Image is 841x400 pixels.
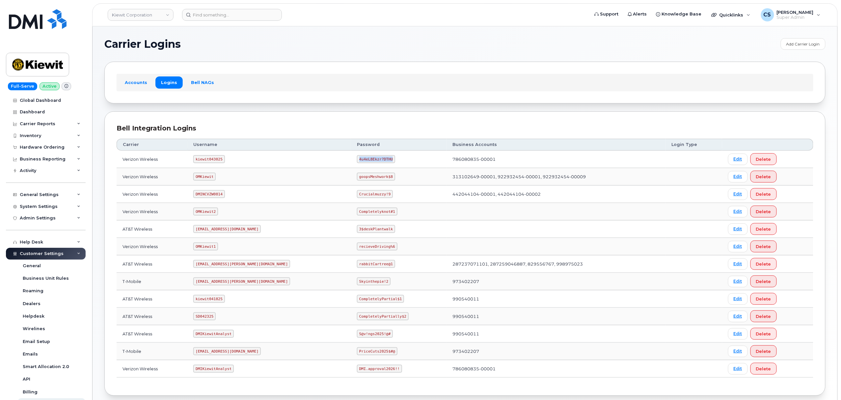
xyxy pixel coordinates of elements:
span: Delete [756,366,771,372]
code: S@v!ngs2025!@# [357,330,393,338]
td: AT&T Wireless [117,325,187,343]
td: 990540011 [447,308,665,325]
td: 287237071101, 287259046887, 829556767, 998975023 [447,255,665,273]
code: DMI.approval2026!! [357,365,402,373]
button: Delete [750,275,777,287]
td: AT&T Wireless [117,308,187,325]
span: Delete [756,156,771,162]
a: Edit [728,241,748,252]
td: Verizon Wireless [117,168,187,186]
code: OMKiewit [193,173,216,181]
code: OMKiewit1 [193,243,218,250]
a: Edit [728,328,748,340]
td: Verizon Wireless [117,203,187,220]
code: Skyinthepie!2 [357,277,391,285]
a: Edit [728,171,748,183]
div: Bell Integration Logins [117,124,813,133]
code: DMINCVZW0814 [193,190,225,198]
th: Carrier [117,139,187,151]
td: 973402207 [447,343,665,360]
td: 786080835-00001 [447,151,665,168]
button: Delete [750,223,777,235]
code: kiewit041825 [193,295,225,303]
span: Delete [756,278,771,285]
th: Username [187,139,351,151]
a: Logins [155,76,183,88]
a: Edit [728,188,748,200]
a: Edit [728,311,748,322]
button: Delete [750,258,777,270]
a: Edit [728,206,748,217]
td: T-Mobile [117,343,187,360]
span: Delete [756,226,771,232]
code: [EMAIL_ADDRESS][PERSON_NAME][DOMAIN_NAME] [193,260,290,268]
th: Login Type [665,139,722,151]
th: Business Accounts [447,139,665,151]
span: Delete [756,261,771,267]
td: 442044104-00001, 442044104-00002 [447,186,665,203]
td: Verizon Wireless [117,151,187,168]
button: Delete [750,206,777,217]
span: Delete [756,348,771,355]
span: Carrier Logins [104,39,181,49]
span: Delete [756,331,771,337]
code: Crucialmuzzy!9 [357,190,393,198]
a: Edit [728,293,748,305]
span: Delete [756,191,771,197]
code: PriceCuts2025$#@ [357,347,397,355]
th: Password [351,139,447,151]
td: 973402207 [447,273,665,290]
code: 3$deskPlantwalk [357,225,395,233]
td: Verizon Wireless [117,186,187,203]
button: Delete [750,171,777,183]
code: Completelyknot#1 [357,208,397,215]
a: Add Carrier Login [781,38,826,50]
td: 990540011 [447,325,665,343]
code: [EMAIL_ADDRESS][DOMAIN_NAME] [193,225,261,233]
a: Edit [728,154,748,165]
code: DMIKiewitAnalyst [193,330,234,338]
td: AT&T Wireless [117,290,187,308]
td: 786080835-00001 [447,360,665,378]
td: Verizon Wireless [117,238,187,255]
code: [EMAIL_ADDRESS][DOMAIN_NAME] [193,347,261,355]
button: Delete [750,328,777,340]
button: Delete [750,241,777,252]
a: Bell NAGs [185,76,220,88]
span: Delete [756,174,771,180]
button: Delete [750,293,777,305]
code: kiewit043025 [193,155,225,163]
code: recieveDriving%6 [357,243,397,250]
a: Edit [728,223,748,235]
code: SD042325 [193,312,216,320]
td: AT&T Wireless [117,255,187,273]
a: Edit [728,346,748,357]
td: T-Mobile [117,273,187,290]
td: AT&T Wireless [117,220,187,238]
a: Edit [728,276,748,287]
button: Delete [750,310,777,322]
button: Delete [750,188,777,200]
code: rabbitCartree@1 [357,260,395,268]
iframe: Messenger Launcher [812,371,836,395]
span: Delete [756,296,771,302]
a: Edit [728,363,748,375]
code: CompletelyPartial$1 [357,295,404,303]
span: Delete [756,313,771,320]
td: 313102649-00001, 922932454-00001, 922932454-00009 [447,168,665,186]
a: Edit [728,258,748,270]
button: Delete [750,363,777,375]
a: Accounts [119,76,153,88]
td: Verizon Wireless [117,360,187,378]
code: CompletelyPartially$2 [357,312,409,320]
td: 990540011 [447,290,665,308]
code: goopsMeshwork$8 [357,173,395,181]
button: Delete [750,345,777,357]
code: 4u4eL8Ekzr?DTHU [357,155,395,163]
code: [EMAIL_ADDRESS][PERSON_NAME][DOMAIN_NAME] [193,277,290,285]
code: OMKiewit2 [193,208,218,215]
code: DMIKiewitAnalyst [193,365,234,373]
button: Delete [750,153,777,165]
span: Delete [756,209,771,215]
span: Delete [756,243,771,250]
